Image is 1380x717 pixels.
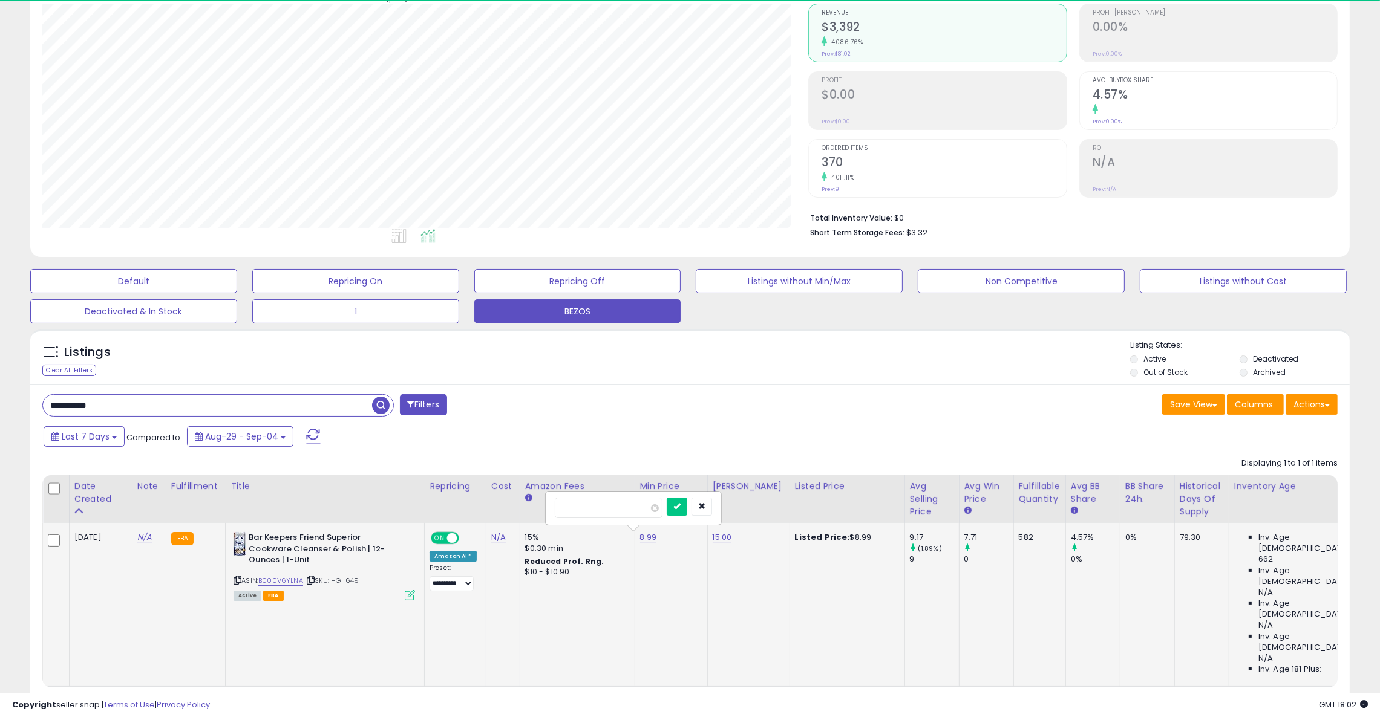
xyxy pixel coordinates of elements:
[822,50,851,57] small: Prev: $81.02
[1258,664,1322,675] span: Inv. Age 181 Plus:
[430,480,481,493] div: Repricing
[491,480,515,493] div: Cost
[171,532,194,545] small: FBA
[1143,367,1188,377] label: Out of Stock
[137,531,152,543] a: N/A
[822,186,839,193] small: Prev: 9
[525,480,630,493] div: Amazon Fees
[432,533,447,543] span: ON
[713,480,785,493] div: [PERSON_NAME]
[1253,354,1298,364] label: Deactivated
[822,145,1066,152] span: Ordered Items
[430,551,477,562] div: Amazon AI *
[827,37,863,47] small: 4086.76%
[234,532,415,599] div: ASIN:
[1143,354,1166,364] label: Active
[305,576,359,585] span: | SKU: HG_649
[258,576,303,586] a: B000V6YLNA
[640,480,702,493] div: Min Price
[918,543,942,553] small: (1.89%)
[157,699,210,710] a: Privacy Policy
[249,532,396,569] b: Bar Keepers Friend Superior Cookware Cleanser & Polish | 12-Ounces | 1-Unit
[126,432,182,443] span: Compared to:
[640,531,657,543] a: 8.99
[1093,20,1337,36] h2: 0.00%
[1071,480,1115,505] div: Avg BB Share
[187,426,293,447] button: Aug-29 - Sep-04
[906,227,927,238] span: $3.32
[964,480,1009,505] div: Avg Win Price
[964,505,972,516] small: Avg Win Price.
[810,210,1329,224] li: $0
[525,493,532,504] small: Amazon Fees.
[1162,394,1225,415] button: Save View
[1180,532,1220,543] div: 79.30
[30,299,237,323] button: Deactivated & In Stock
[1125,532,1165,543] div: 0%
[1093,10,1337,16] span: Profit [PERSON_NAME]
[74,532,123,543] div: [DATE]
[252,269,459,293] button: Repricing On
[1227,394,1284,415] button: Columns
[910,554,959,565] div: 9
[822,118,850,125] small: Prev: $0.00
[1258,554,1273,565] span: 662
[1019,480,1061,505] div: Fulfillable Quantity
[263,591,284,601] span: FBA
[474,269,681,293] button: Repricing Off
[1093,155,1337,172] h2: N/A
[1019,532,1056,543] div: 582
[30,269,237,293] button: Default
[1093,88,1337,104] h2: 4.57%
[234,532,246,556] img: 51kY+eaq0vL._SL40_.jpg
[1093,186,1116,193] small: Prev: N/A
[103,699,155,710] a: Terms of Use
[525,567,626,577] div: $10 - $10.90
[1319,699,1368,710] span: 2025-09-12 18:02 GMT
[1286,394,1338,415] button: Actions
[696,269,903,293] button: Listings without Min/Max
[1093,50,1122,57] small: Prev: 0.00%
[1140,269,1347,293] button: Listings without Cost
[12,699,56,710] strong: Copyright
[795,531,850,543] b: Listed Price:
[525,543,626,554] div: $0.30 min
[1235,398,1273,410] span: Columns
[795,532,895,543] div: $8.99
[1125,480,1169,505] div: BB Share 24h.
[910,480,954,518] div: Avg Selling Price
[822,155,1066,172] h2: 370
[1071,532,1120,543] div: 4.57%
[1258,620,1273,631] span: N/A
[1258,565,1369,587] span: Inv. Age [DEMOGRAPHIC_DATA]:
[474,299,681,323] button: BEZOS
[810,227,904,238] b: Short Term Storage Fees:
[234,591,261,601] span: All listings currently available for purchase on Amazon
[918,269,1125,293] button: Non Competitive
[457,533,477,543] span: OFF
[205,430,278,443] span: Aug-29 - Sep-04
[910,532,959,543] div: 9.17
[12,699,210,711] div: seller snap | |
[1241,458,1338,469] div: Displaying 1 to 1 of 1 items
[525,556,604,566] b: Reduced Prof. Rng.
[1071,554,1120,565] div: 0%
[713,531,732,543] a: 15.00
[964,554,1013,565] div: 0
[491,531,506,543] a: N/A
[137,480,161,493] div: Note
[1258,631,1369,653] span: Inv. Age [DEMOGRAPHIC_DATA]-180:
[1071,505,1078,516] small: Avg BB Share.
[1258,598,1369,620] span: Inv. Age [DEMOGRAPHIC_DATA]:
[1258,587,1273,598] span: N/A
[1093,118,1122,125] small: Prev: 0.00%
[44,426,125,447] button: Last 7 Days
[822,20,1066,36] h2: $3,392
[1258,532,1369,554] span: Inv. Age [DEMOGRAPHIC_DATA]:
[1180,480,1224,518] div: Historical Days Of Supply
[1130,340,1350,351] p: Listing States:
[64,344,111,361] h5: Listings
[1093,77,1337,84] span: Avg. Buybox Share
[171,480,220,493] div: Fulfillment
[1253,367,1286,377] label: Archived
